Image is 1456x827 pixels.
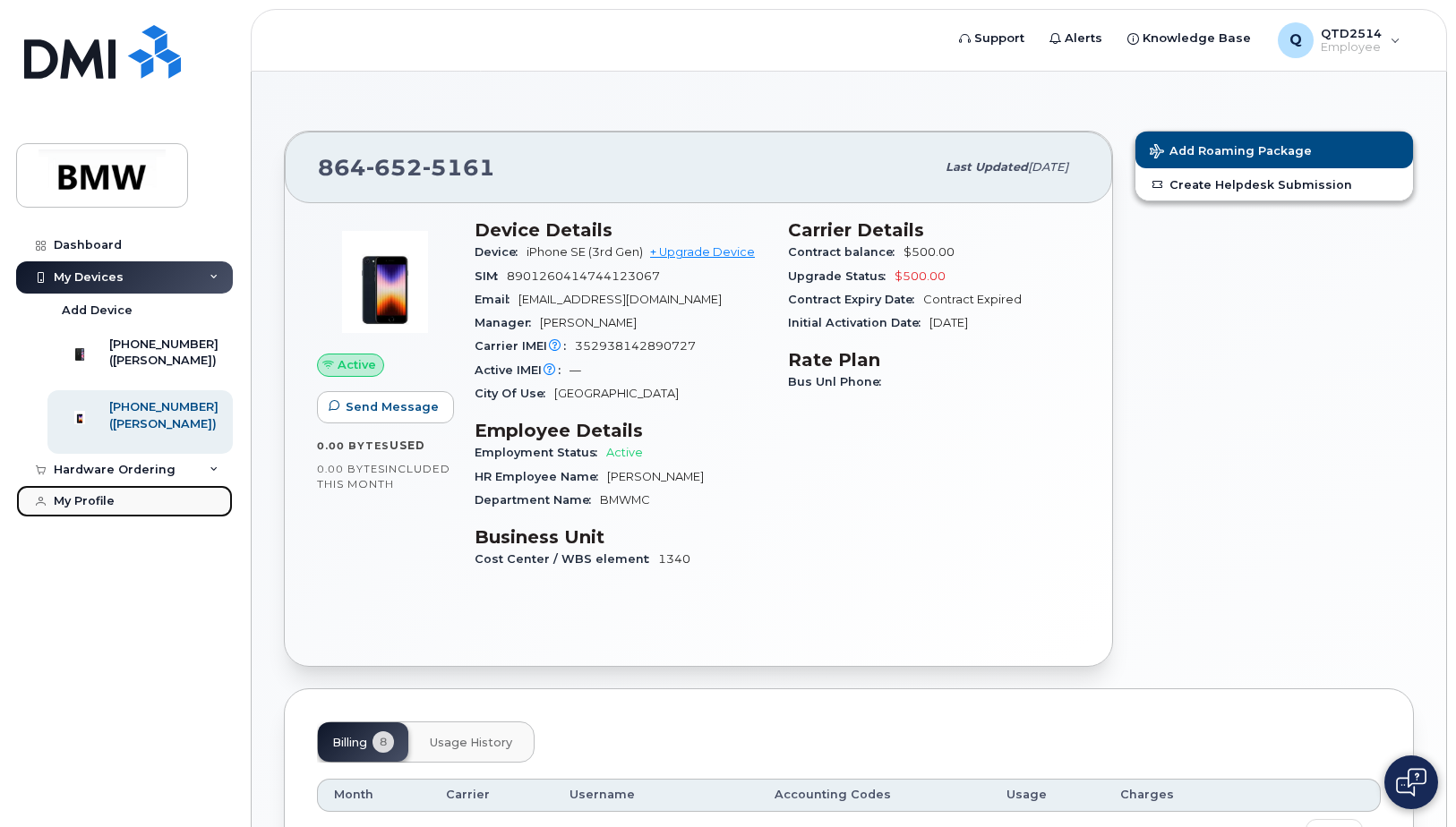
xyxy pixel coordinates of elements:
span: 652 [366,154,423,181]
button: Add Roaming Package [1135,132,1413,168]
th: Carrier [430,779,552,811]
span: Upgrade Status [788,269,895,283]
span: Contract Expiry Date [788,293,923,306]
h3: Carrier Details [788,219,1080,241]
span: Email [475,293,518,306]
span: [EMAIL_ADDRESS][DOMAIN_NAME] [518,293,722,306]
span: — [570,363,581,377]
span: $500.00 [895,269,946,283]
th: Accounting Codes [758,779,990,811]
img: image20231002-3703462-1angbar.jpeg [331,228,439,336]
span: iPhone SE (3rd Gen) [527,245,643,259]
span: Cost Center / WBS element [475,552,658,566]
span: Usage History [430,736,512,750]
th: Usage [990,779,1103,811]
span: Manager [475,316,540,329]
h3: Device Details [475,219,767,241]
th: Charges [1104,779,1238,811]
img: Open chat [1396,768,1426,797]
span: HR Employee Name [475,470,607,483]
span: Initial Activation Date [788,316,929,329]
span: BMWMC [600,493,650,507]
span: SIM [475,269,507,283]
span: Active [338,356,376,373]
button: Send Message [317,391,454,423]
h3: Rate Plan [788,349,1080,371]
span: [DATE] [929,316,968,329]
span: Active [606,446,643,459]
span: Employment Status [475,446,606,459]
span: Bus Unl Phone [788,375,890,388]
span: 352938142890727 [575,339,696,353]
span: 5161 [423,154,495,181]
span: [GEOGRAPHIC_DATA] [554,387,679,400]
span: $500.00 [904,245,955,259]
span: [PERSON_NAME] [540,316,637,329]
span: Carrier IMEI [475,339,575,353]
span: 864 [318,154,495,181]
h3: Employee Details [475,420,767,441]
span: City Of Use [475,387,554,400]
span: Device [475,245,527,259]
span: 0.00 Bytes [317,463,385,475]
a: Create Helpdesk Submission [1135,168,1413,200]
span: Contract balance [788,245,904,259]
span: Add Roaming Package [1150,144,1312,161]
span: 1340 [658,552,690,566]
span: Last updated [946,160,1028,174]
h3: Business Unit [475,526,767,548]
span: Contract Expired [923,293,1022,306]
th: Month [317,779,430,811]
span: 8901260414744123067 [507,269,660,283]
span: Active IMEI [475,363,570,377]
span: used [390,439,425,452]
a: + Upgrade Device [650,245,755,259]
span: Send Message [346,398,439,415]
span: [DATE] [1028,160,1068,174]
span: Department Name [475,493,600,507]
span: [PERSON_NAME] [607,470,704,483]
th: Username [553,779,758,811]
span: 0.00 Bytes [317,439,390,452]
